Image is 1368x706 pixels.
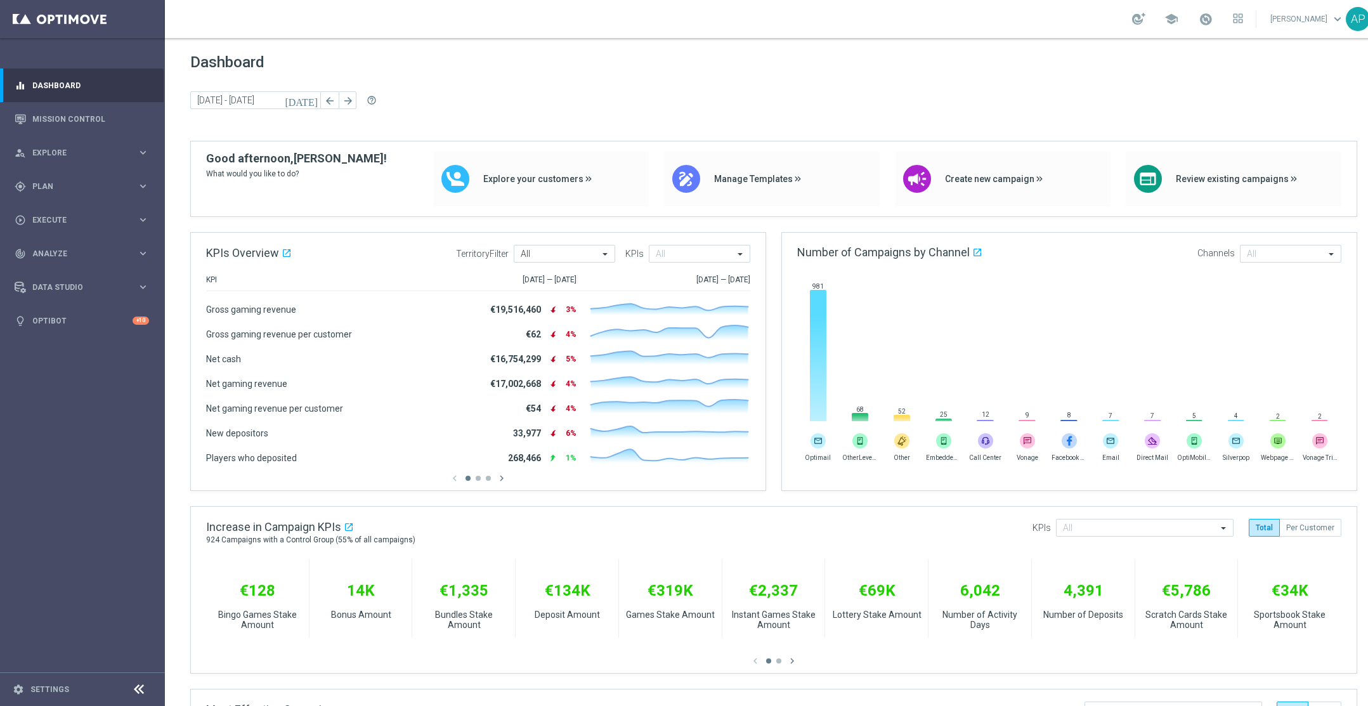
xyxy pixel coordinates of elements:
[15,181,26,192] i: gps_fixed
[15,102,149,136] div: Mission Control
[32,304,133,337] a: Optibot
[32,102,149,136] a: Mission Control
[14,249,150,259] button: track_changes Analyze keyboard_arrow_right
[14,148,150,158] button: person_search Explore keyboard_arrow_right
[15,147,26,159] i: person_search
[15,248,137,259] div: Analyze
[15,147,137,159] div: Explore
[32,216,137,224] span: Execute
[1164,12,1178,26] span: school
[32,284,137,291] span: Data Studio
[14,282,150,292] button: Data Studio keyboard_arrow_right
[32,183,137,190] span: Plan
[137,281,149,293] i: keyboard_arrow_right
[15,304,149,337] div: Optibot
[137,180,149,192] i: keyboard_arrow_right
[137,247,149,259] i: keyboard_arrow_right
[15,214,26,226] i: play_circle_outline
[14,215,150,225] button: play_circle_outline Execute keyboard_arrow_right
[1331,12,1345,26] span: keyboard_arrow_down
[15,248,26,259] i: track_changes
[15,181,137,192] div: Plan
[15,282,137,293] div: Data Studio
[137,147,149,159] i: keyboard_arrow_right
[32,149,137,157] span: Explore
[14,181,150,192] button: gps_fixed Plan keyboard_arrow_right
[15,214,137,226] div: Execute
[15,69,149,102] div: Dashboard
[14,316,150,326] button: lightbulb Optibot +10
[14,114,150,124] button: Mission Control
[137,214,149,226] i: keyboard_arrow_right
[32,69,149,102] a: Dashboard
[133,317,149,325] div: +10
[14,81,150,91] button: equalizer Dashboard
[30,686,69,693] a: Settings
[32,250,137,258] span: Analyze
[15,315,26,327] i: lightbulb
[13,684,24,695] i: settings
[15,80,26,91] i: equalizer
[1269,10,1346,29] a: [PERSON_NAME]keyboard_arrow_down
